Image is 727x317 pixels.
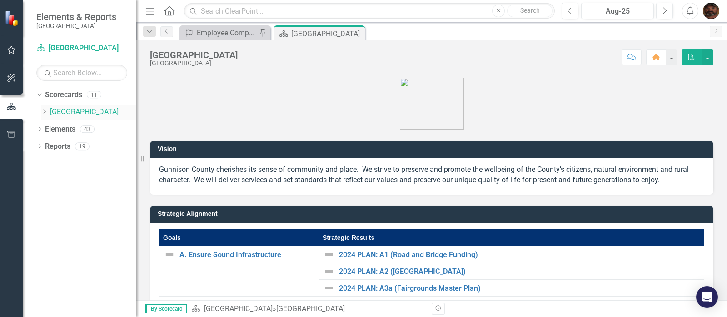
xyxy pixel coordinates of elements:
a: Elements [45,124,75,135]
a: Reports [45,141,70,152]
div: » [191,304,425,314]
img: Not Defined [324,266,334,277]
img: Not Defined [324,299,334,310]
div: 11 [87,91,101,99]
div: [GEOGRAPHIC_DATA] [150,60,238,67]
a: [GEOGRAPHIC_DATA] [36,43,127,54]
img: Rodrick Black [703,3,719,19]
a: Scorecards [45,90,82,100]
a: 2024 PLAN: A1 (Road and Bridge Funding) [339,251,699,259]
div: 19 [75,142,90,150]
span: Elements & Reports [36,11,116,22]
input: Search Below... [36,65,127,81]
div: [GEOGRAPHIC_DATA] [276,304,345,313]
a: Employee Competencies to Update [182,27,257,39]
h3: Vision [158,146,709,152]
div: Aug-25 [584,6,651,17]
div: [GEOGRAPHIC_DATA] [150,50,238,60]
a: 2024 PLAN: A3a (Fairgrounds Master Plan) [339,284,699,293]
a: [GEOGRAPHIC_DATA] [50,107,136,117]
div: [GEOGRAPHIC_DATA] [291,28,363,39]
div: Open Intercom Messenger [696,286,718,308]
img: Not Defined [324,283,334,293]
small: [GEOGRAPHIC_DATA] [36,22,116,29]
span: Search [520,7,540,14]
img: Gunnison%20Co%20Logo%20E-small.png [400,78,464,130]
a: A. Ensure Sound Infrastructure [179,251,314,259]
button: Search [507,5,553,17]
a: 2024 PLAN: A2 ([GEOGRAPHIC_DATA]) [339,268,699,276]
div: Employee Competencies to Update [197,27,257,39]
button: Aug-25 [581,3,654,19]
p: Gunnison County cherishes its sense of community and place. We strive to preserve and promote the... [159,165,704,185]
img: Not Defined [164,249,175,260]
a: [GEOGRAPHIC_DATA] [204,304,273,313]
div: 43 [80,125,95,133]
img: Not Defined [164,299,175,310]
span: By Scorecard [145,304,187,313]
input: Search ClearPoint... [184,3,555,19]
img: ClearPoint Strategy [5,10,20,26]
img: Not Defined [324,249,334,260]
h3: Strategic Alignment [158,210,709,217]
